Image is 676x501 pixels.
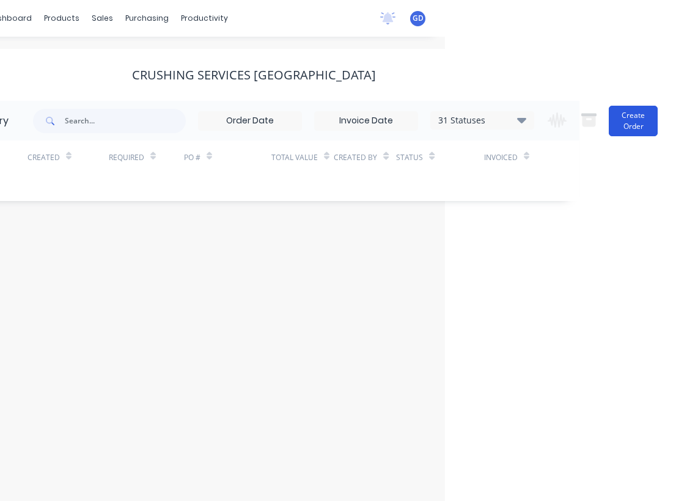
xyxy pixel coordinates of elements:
[184,152,200,163] div: PO #
[119,9,175,27] div: purchasing
[86,9,119,27] div: sales
[484,152,518,163] div: Invoiced
[609,106,658,136] button: Create Order
[271,141,334,174] div: Total Value
[334,152,377,163] div: Created By
[396,152,423,163] div: Status
[109,141,184,174] div: Required
[315,112,417,130] input: Invoice Date
[396,141,483,174] div: Status
[184,141,271,174] div: PO #
[413,13,424,24] span: GD
[199,112,301,130] input: Order Date
[334,141,396,174] div: Created By
[132,68,376,82] div: Crushing Services [GEOGRAPHIC_DATA]
[431,114,534,127] div: 31 Statuses
[271,152,318,163] div: Total Value
[28,141,109,174] div: Created
[484,141,534,174] div: Invoiced
[175,9,234,27] div: productivity
[109,152,144,163] div: Required
[65,109,186,133] input: Search...
[28,152,60,163] div: Created
[38,9,86,27] div: products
